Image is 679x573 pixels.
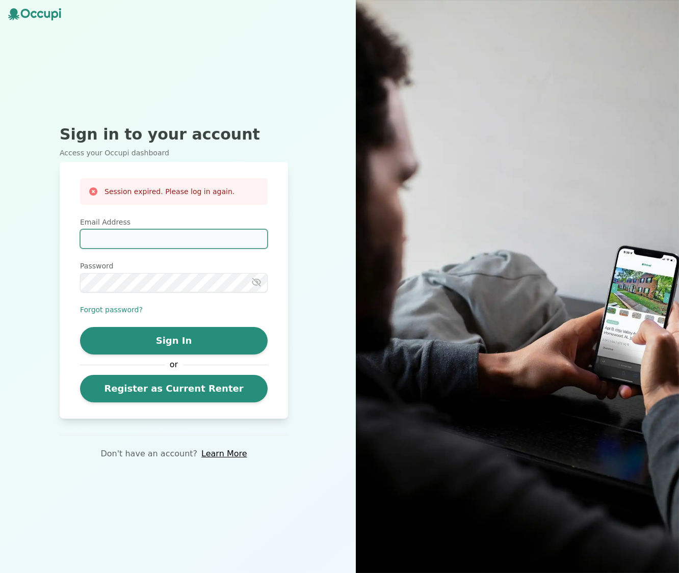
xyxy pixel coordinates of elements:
label: Email Address [80,217,268,227]
h3: Session expired. Please log in again. [105,186,234,197]
span: or [165,359,183,371]
button: Forgot password? [80,305,143,315]
p: Access your Occupi dashboard [60,148,288,158]
p: Don't have an account? [100,448,197,460]
label: Password [80,261,268,271]
a: Learn More [201,448,247,460]
a: Register as Current Renter [80,375,268,402]
button: Sign In [80,327,268,354]
h2: Sign in to your account [60,125,288,144]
